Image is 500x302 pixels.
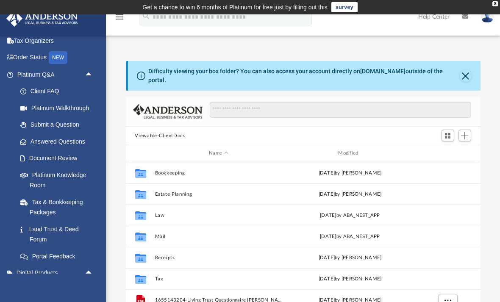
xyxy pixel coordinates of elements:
[6,32,106,49] a: Tax Organizers
[442,130,454,141] button: Switch to Grid View
[210,102,471,118] input: Search files and folders
[114,12,125,22] i: menu
[12,100,106,116] a: Platinum Walkthrough
[135,132,185,140] button: Viewable-ClientDocs
[12,194,106,221] a: Tax & Bookkeeping Packages
[155,170,282,176] button: Bookkeeping
[417,150,477,157] div: id
[331,2,358,12] a: survey
[12,133,106,150] a: Answered Questions
[129,150,150,157] div: id
[286,169,414,177] div: [DATE] by [PERSON_NAME]
[85,265,102,282] span: arrow_drop_up
[286,233,414,240] div: [DATE] by ABA_NEST_APP
[286,150,414,157] div: Modified
[155,276,282,282] button: Tax
[481,11,494,23] img: User Pic
[155,255,282,260] button: Receipts
[142,11,151,21] i: search
[154,150,282,157] div: Name
[12,83,106,100] a: Client FAQ
[12,116,106,133] a: Submit a Question
[12,150,106,167] a: Document Review
[286,254,414,261] div: [DATE] by [PERSON_NAME]
[148,67,459,85] div: Difficulty viewing your box folder? You can also access your account directly on outside of the p...
[12,248,106,265] a: Portal Feedback
[155,234,282,239] button: Mail
[6,66,106,83] a: Platinum Q&Aarrow_drop_up
[114,16,125,22] a: menu
[155,191,282,197] button: Estate Planning
[12,221,106,248] a: Land Trust & Deed Forum
[85,66,102,83] span: arrow_drop_up
[49,51,67,64] div: NEW
[492,1,498,6] div: close
[460,70,472,82] button: Close
[12,166,106,194] a: Platinum Knowledge Room
[360,68,406,75] a: [DOMAIN_NAME]
[155,213,282,218] button: Law
[4,10,81,27] img: Anderson Advisors Platinum Portal
[286,190,414,198] div: [DATE] by [PERSON_NAME]
[458,130,471,141] button: Add
[286,275,414,283] div: [DATE] by [PERSON_NAME]
[142,2,328,12] div: Get a chance to win 6 months of Platinum for free just by filling out this
[286,211,414,219] div: [DATE] by ABA_NEST_APP
[6,49,106,66] a: Order StatusNEW
[6,265,106,282] a: Digital Productsarrow_drop_up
